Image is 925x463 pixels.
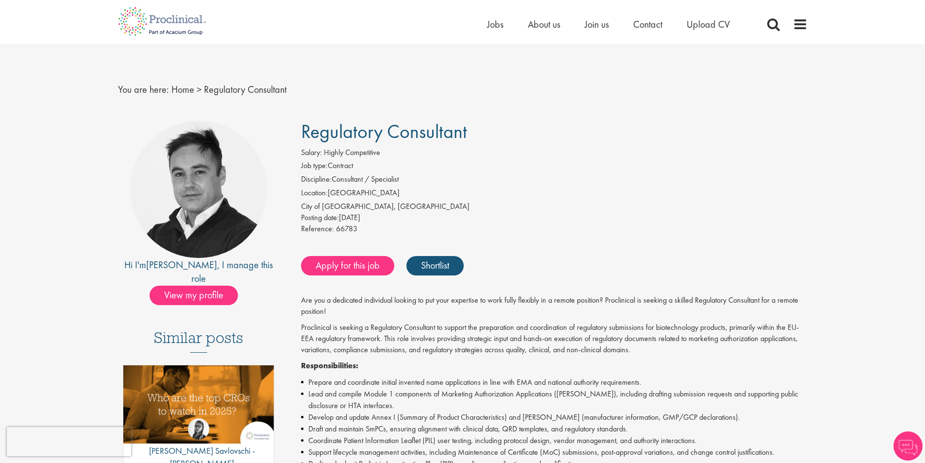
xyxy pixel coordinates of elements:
a: About us [528,18,560,31]
span: View my profile [150,286,238,305]
li: [GEOGRAPHIC_DATA] [301,188,807,201]
a: breadcrumb link [171,83,194,96]
img: Theodora Savlovschi - Wicks [188,418,209,440]
h3: Similar posts [154,329,243,353]
div: [DATE] [301,212,807,223]
iframe: reCAPTCHA [7,427,131,456]
a: [PERSON_NAME] [146,258,217,271]
a: Apply for this job [301,256,394,275]
span: Regulatory Consultant [301,119,467,144]
p: Are you a dedicated individual looking to put your expertise to work fully flexibly in a remote p... [301,295,807,317]
div: Hi I'm , I manage this role [118,258,280,286]
img: imeage of recruiter Peter Duvall [130,121,267,258]
span: You are here: [118,83,169,96]
a: Link to a post [123,365,274,451]
li: Coordinate Patient Information Leaflet (PIL) user testing, including protocol design, vendor mana... [301,435,807,446]
a: Shortlist [406,256,464,275]
label: Job type: [301,160,328,171]
strong: Responsibilities: [301,360,358,371]
span: Posting date: [301,212,339,223]
li: Contract [301,160,807,174]
a: Join us [585,18,609,31]
label: Location: [301,188,328,199]
span: Regulatory Consultant [204,83,286,96]
span: > [197,83,202,96]
a: Upload CV [687,18,730,31]
li: Develop and update Annex I (Summary of Product Characteristics) and [PERSON_NAME] (manufacturer i... [301,412,807,423]
label: Reference: [301,223,334,235]
img: Top 10 CROs 2025 | Proclinical [123,365,274,444]
li: Lead and compile Module 1 components of Marketing Authorization Applications ([PERSON_NAME]), inc... [301,388,807,412]
a: View my profile [150,288,248,300]
li: Draft and maintain SmPCs, ensuring alignment with clinical data, QRD templates, and regulatory st... [301,423,807,435]
label: Salary: [301,147,322,158]
li: Prepare and coordinate initial invented name applications in line with EMA and national authority... [301,377,807,388]
li: Consultant / Specialist [301,174,807,188]
label: Discipline: [301,174,332,185]
div: City of [GEOGRAPHIC_DATA], [GEOGRAPHIC_DATA] [301,201,807,212]
img: Chatbot [893,431,923,461]
li: Support lifecycle management activities, including Maintenance of Certificate (MoC) submissions, ... [301,446,807,458]
a: Jobs [487,18,504,31]
a: Contact [633,18,662,31]
span: 66783 [336,223,357,234]
span: Highly Competitive [324,147,380,157]
p: Proclinical is seeking a Regulatory Consultant to support the preparation and coordination of reg... [301,322,807,356]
